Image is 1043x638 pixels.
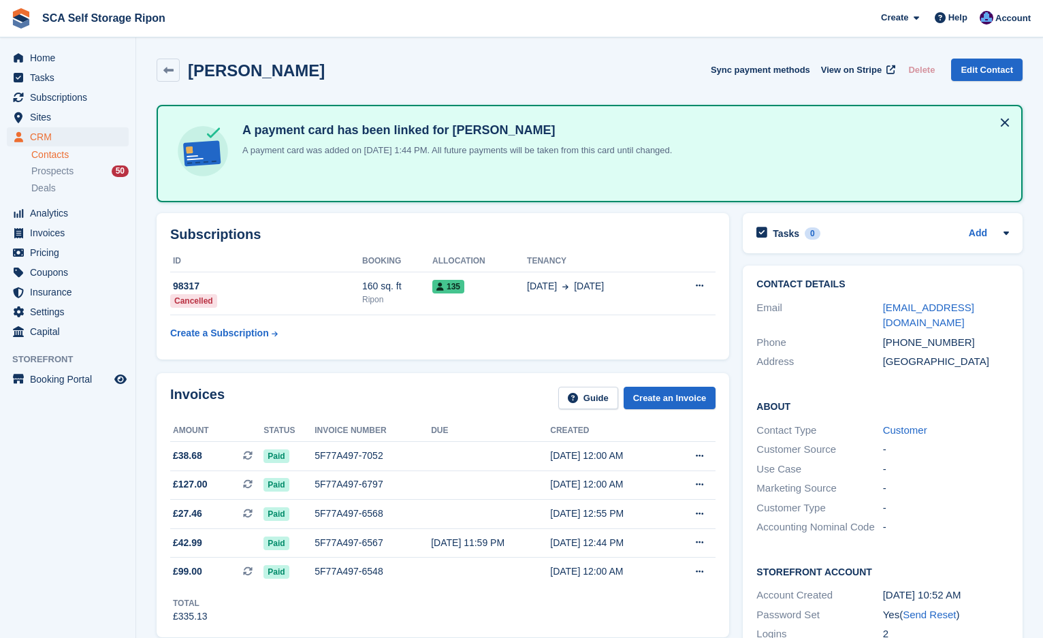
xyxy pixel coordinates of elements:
div: 160 sq. ft [362,279,432,293]
th: Tenancy [527,251,664,272]
a: menu [7,302,129,321]
span: Home [30,48,112,67]
div: - [883,462,1009,477]
img: card-linked-ebf98d0992dc2aeb22e95c0e3c79077019eb2392cfd83c6a337811c24bc77127.svg [174,123,231,180]
a: Preview store [112,371,129,387]
span: Prospects [31,165,74,178]
a: Prospects 50 [31,164,129,178]
div: Customer Source [756,442,882,458]
span: Coupons [30,263,112,282]
div: - [883,481,1009,496]
div: Password Set [756,607,882,623]
span: Account [995,12,1031,25]
span: 135 [432,280,464,293]
p: A payment card was added on [DATE] 1:44 PM. All future payments will be taken from this card unti... [237,144,672,157]
h2: Subscriptions [170,227,716,242]
span: Insurance [30,283,112,302]
h2: About [756,399,1009,413]
a: SCA Self Storage Ripon [37,7,171,29]
div: 5F77A497-6797 [315,477,431,492]
div: - [883,500,1009,516]
div: [DATE] 11:59 PM [431,536,550,550]
th: Allocation [432,251,527,272]
span: ( ) [899,609,959,620]
div: 0 [805,227,820,240]
div: Total [173,597,208,609]
span: Paid [263,537,289,550]
div: [DATE] 12:00 AM [550,449,669,463]
span: Invoices [30,223,112,242]
th: ID [170,251,362,272]
a: Send Reset [903,609,956,620]
div: [DATE] 12:00 AM [550,564,669,579]
div: 5F77A497-7052 [315,449,431,463]
th: Status [263,420,315,442]
h2: Tasks [773,227,799,240]
a: menu [7,283,129,302]
div: Phone [756,335,882,351]
a: Customer [883,424,927,436]
a: menu [7,68,129,87]
h2: Invoices [170,387,225,409]
div: - [883,520,1009,535]
span: £99.00 [173,564,202,579]
span: Paid [263,478,289,492]
h2: Contact Details [756,279,1009,290]
span: £127.00 [173,477,208,492]
span: Help [948,11,967,25]
a: menu [7,263,129,282]
div: Marketing Source [756,481,882,496]
a: menu [7,48,129,67]
span: Pricing [30,243,112,262]
button: Delete [903,59,940,81]
a: Contacts [31,148,129,161]
th: Created [550,420,669,442]
div: Customer Type [756,500,882,516]
th: Invoice number [315,420,431,442]
div: [DATE] 12:55 PM [550,507,669,521]
a: Edit Contact [951,59,1023,81]
span: £42.99 [173,536,202,550]
h2: [PERSON_NAME] [188,61,325,80]
span: Paid [263,565,289,579]
span: Paid [263,449,289,463]
a: menu [7,88,129,107]
div: Cancelled [170,294,217,308]
div: [GEOGRAPHIC_DATA] [883,354,1009,370]
span: Paid [263,507,289,521]
div: Accounting Nominal Code [756,520,882,535]
div: Use Case [756,462,882,477]
span: Tasks [30,68,112,87]
div: [DATE] 12:00 AM [550,477,669,492]
a: Deals [31,181,129,195]
span: Deals [31,182,56,195]
div: 5F77A497-6568 [315,507,431,521]
a: menu [7,204,129,223]
span: Settings [30,302,112,321]
div: Account Created [756,588,882,603]
th: Booking [362,251,432,272]
div: [DATE] 12:44 PM [550,536,669,550]
span: Storefront [12,353,135,366]
img: stora-icon-8386f47178a22dfd0bd8f6a31ec36ba5ce8667c1dd55bd0f319d3a0aa187defe.svg [11,8,31,29]
a: menu [7,370,129,389]
a: menu [7,243,129,262]
th: Amount [170,420,263,442]
div: Yes [883,607,1009,623]
div: Email [756,300,882,331]
div: £335.13 [173,609,208,624]
div: Address [756,354,882,370]
button: Sync payment methods [711,59,810,81]
a: Create an Invoice [624,387,716,409]
span: [DATE] [574,279,604,293]
a: Add [969,226,987,242]
div: Contact Type [756,423,882,438]
div: 50 [112,165,129,177]
span: Analytics [30,204,112,223]
img: Sarah Race [980,11,993,25]
div: [DATE] 10:52 AM [883,588,1009,603]
span: View on Stripe [821,63,882,77]
span: Create [881,11,908,25]
div: - [883,442,1009,458]
a: View on Stripe [816,59,898,81]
